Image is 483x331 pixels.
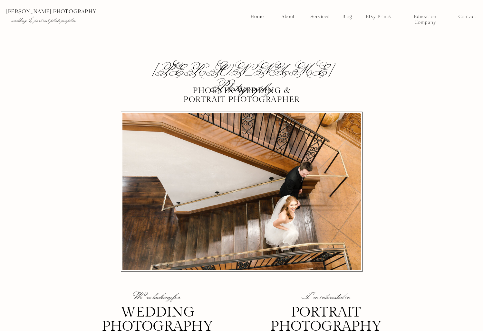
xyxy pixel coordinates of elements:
a: Services [308,14,332,20]
a: About [280,14,296,20]
a: Home [250,14,264,20]
p: Phoenix Wedding & portrait photographer [180,86,303,104]
p: [PERSON_NAME] photography [6,9,141,14]
h3: wedding photography [99,305,216,330]
p: We're looking for [122,292,194,301]
h2: [PERSON_NAME] Photography [133,63,351,79]
a: Blog [340,14,354,20]
p: I'm interested in [290,292,362,301]
a: Contact [459,14,476,20]
p: wedding & portrait photographer [11,17,128,23]
a: Education Company [403,14,448,20]
h3: portrait photography [268,305,384,330]
a: Etsy Prints [363,14,393,20]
